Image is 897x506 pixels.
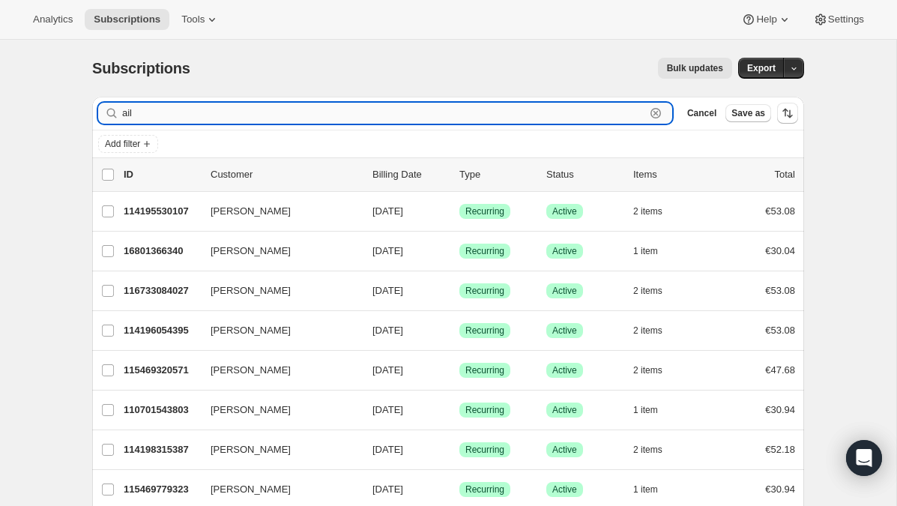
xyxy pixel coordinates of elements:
span: [PERSON_NAME] [211,482,291,497]
span: €53.08 [765,285,795,296]
p: Billing Date [372,167,447,182]
span: Recurring [465,245,504,257]
span: 1 item [633,404,658,416]
span: 1 item [633,484,658,496]
div: 114198315387[PERSON_NAME][DATE]SuccessRecurringSuccessActive2 items€52.18 [124,439,795,460]
span: [PERSON_NAME] [211,403,291,418]
span: 2 items [633,205,662,217]
button: [PERSON_NAME] [202,358,351,382]
p: Status [546,167,621,182]
p: 115469779323 [124,482,199,497]
button: [PERSON_NAME] [202,398,351,422]
button: Clear [648,106,663,121]
span: Cancel [687,107,716,119]
span: Active [552,245,577,257]
span: Recurring [465,205,504,217]
p: 115469320571 [124,363,199,378]
p: ID [124,167,199,182]
span: [DATE] [372,364,403,376]
button: Cancel [681,104,722,122]
span: €30.04 [765,245,795,256]
button: 2 items [633,201,679,222]
span: 2 items [633,325,662,337]
span: Analytics [33,13,73,25]
span: Help [756,13,776,25]
span: Active [552,444,577,456]
span: Export [747,62,776,74]
span: [DATE] [372,484,403,495]
span: Recurring [465,404,504,416]
span: [DATE] [372,404,403,415]
span: [DATE] [372,245,403,256]
span: Active [552,404,577,416]
button: Export [738,58,785,79]
span: Add filter [105,138,140,150]
span: €47.68 [765,364,795,376]
span: Tools [181,13,205,25]
div: 16801366340[PERSON_NAME][DATE]SuccessRecurringSuccessActive1 item€30.04 [124,241,795,262]
button: [PERSON_NAME] [202,478,351,502]
p: 110701543803 [124,403,199,418]
span: Recurring [465,325,504,337]
span: Subscriptions [94,13,160,25]
p: 114198315387 [124,442,199,457]
span: [DATE] [372,285,403,296]
div: 114195530107[PERSON_NAME][DATE]SuccessRecurringSuccessActive2 items€53.08 [124,201,795,222]
span: Recurring [465,364,504,376]
span: [PERSON_NAME] [211,204,291,219]
p: 16801366340 [124,244,199,259]
div: 115469779323[PERSON_NAME][DATE]SuccessRecurringSuccessActive1 item€30.94 [124,479,795,500]
span: €53.08 [765,205,795,217]
button: Tools [172,9,229,30]
span: [PERSON_NAME] [211,363,291,378]
div: 114196054395[PERSON_NAME][DATE]SuccessRecurringSuccessActive2 items€53.08 [124,320,795,341]
span: 2 items [633,285,662,297]
span: Recurring [465,285,504,297]
span: 1 item [633,245,658,257]
span: €52.18 [765,444,795,455]
span: Recurring [465,444,504,456]
button: [PERSON_NAME] [202,239,351,263]
span: [PERSON_NAME] [211,283,291,298]
span: Settings [828,13,864,25]
span: €30.94 [765,484,795,495]
button: Sort the results [777,103,798,124]
div: Items [633,167,708,182]
button: 1 item [633,400,674,421]
button: [PERSON_NAME] [202,199,351,223]
button: 1 item [633,241,674,262]
p: Customer [211,167,360,182]
p: Total [775,167,795,182]
span: Save as [731,107,765,119]
button: [PERSON_NAME] [202,438,351,462]
button: [PERSON_NAME] [202,279,351,303]
span: [PERSON_NAME] [211,442,291,457]
button: [PERSON_NAME] [202,319,351,343]
span: Active [552,205,577,217]
span: [DATE] [372,325,403,336]
div: Type [459,167,534,182]
span: 2 items [633,364,662,376]
span: Active [552,484,577,496]
span: [DATE] [372,444,403,455]
button: Save as [725,104,771,122]
div: 110701543803[PERSON_NAME][DATE]SuccessRecurringSuccessActive1 item€30.94 [124,400,795,421]
input: Filter subscribers [122,103,645,124]
button: Bulk updates [658,58,732,79]
button: 1 item [633,479,674,500]
button: Add filter [98,135,158,153]
p: 116733084027 [124,283,199,298]
div: 116733084027[PERSON_NAME][DATE]SuccessRecurringSuccessActive2 items€53.08 [124,280,795,301]
button: 2 items [633,439,679,460]
span: [PERSON_NAME] [211,244,291,259]
span: €30.94 [765,404,795,415]
div: Open Intercom Messenger [846,440,882,476]
button: 2 items [633,360,679,381]
span: [PERSON_NAME] [211,323,291,338]
div: IDCustomerBilling DateTypeStatusItemsTotal [124,167,795,182]
button: Subscriptions [85,9,169,30]
span: Active [552,364,577,376]
button: 2 items [633,280,679,301]
span: Active [552,325,577,337]
span: €53.08 [765,325,795,336]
